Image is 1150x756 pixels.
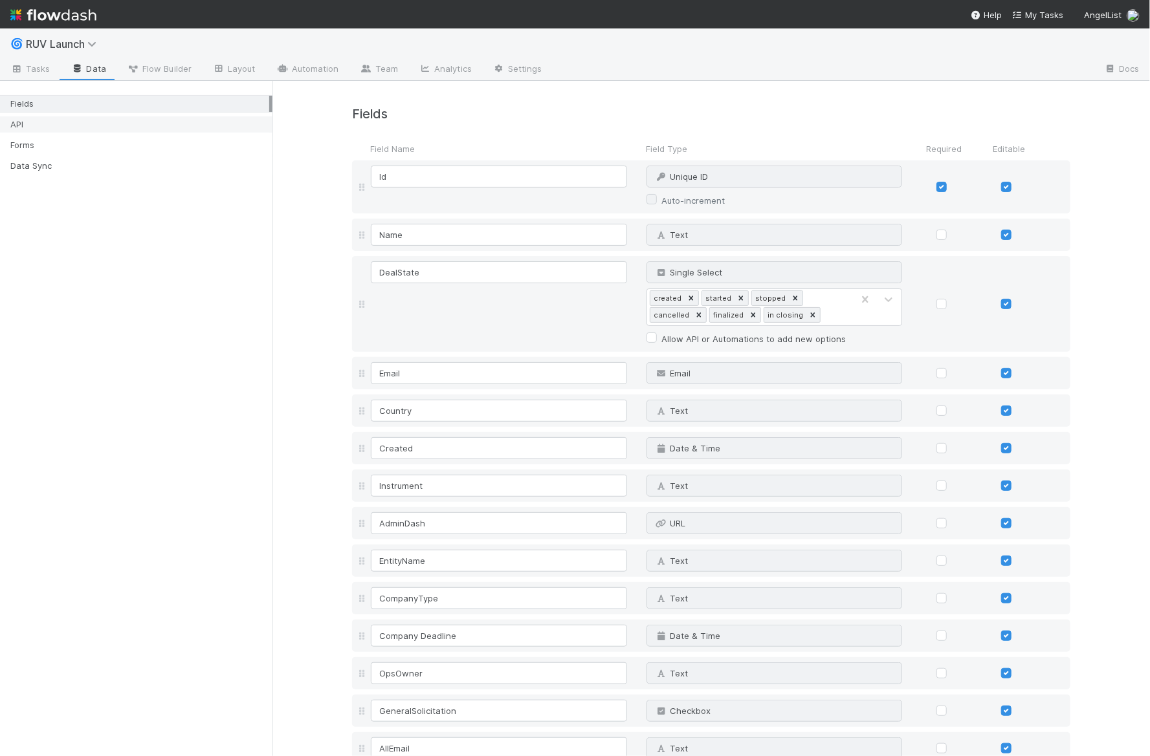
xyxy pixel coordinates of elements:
div: in closing [764,308,806,322]
input: Untitled field [371,475,627,497]
input: Untitled field [371,662,627,684]
span: Tasks [10,62,50,75]
div: Fields [10,96,269,112]
span: Text [655,481,689,491]
a: Analytics [408,59,482,80]
span: Flow Builder [127,62,192,75]
label: Allow API or Automations to add new options [662,331,846,347]
span: URL [655,518,686,528]
a: Team [349,59,408,80]
img: logo-inverted-e16ddd16eac7371096b0.svg [10,4,96,26]
input: Untitled field [371,625,627,647]
span: Text [655,743,689,753]
span: AngelList [1084,10,1122,20]
input: Untitled field [371,400,627,422]
span: Email [655,368,691,378]
div: Help [971,8,1002,21]
a: Docs [1094,59,1150,80]
a: Settings [482,59,553,80]
span: Single Select [655,267,723,277]
input: Untitled field [371,166,627,188]
span: Text [655,668,689,678]
div: API [10,116,269,133]
span: Text [655,556,689,566]
input: Untitled field [371,700,627,722]
input: Untitled field [371,437,627,459]
span: Text [655,230,689,240]
a: Automation [266,59,349,80]
span: Checkbox [655,706,711,716]
div: started [702,291,734,305]
input: Untitled field [371,224,627,246]
input: Untitled field [371,261,627,283]
span: Date & Time [655,631,721,641]
div: created [650,291,684,305]
img: avatar_2de93f86-b6c7-4495-bfe2-fb093354a53c.png [1127,9,1140,22]
span: My Tasks [1012,10,1063,20]
span: Date & Time [655,443,721,453]
input: Untitled field [371,362,627,384]
div: Field Type [636,142,912,155]
input: Untitled field [371,512,627,534]
div: Data Sync [10,158,269,174]
div: finalized [710,308,746,322]
input: Untitled field [371,550,627,572]
span: RUV Launch [26,38,104,50]
span: Unique ID [655,171,709,182]
a: Layout [202,59,266,80]
label: Auto-increment [662,193,725,208]
div: Editable [977,142,1041,155]
input: Untitled field [371,587,627,609]
div: Field Name [368,142,636,155]
span: 🌀 [10,38,23,49]
div: stopped [752,291,788,305]
a: Data [61,59,116,80]
div: Required [912,142,977,155]
a: My Tasks [1012,8,1063,21]
span: Text [655,593,689,603]
a: Flow Builder [116,59,202,80]
div: Forms [10,137,269,153]
h4: Fields [352,107,1070,122]
span: Text [655,405,689,416]
div: cancelled [650,308,692,322]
